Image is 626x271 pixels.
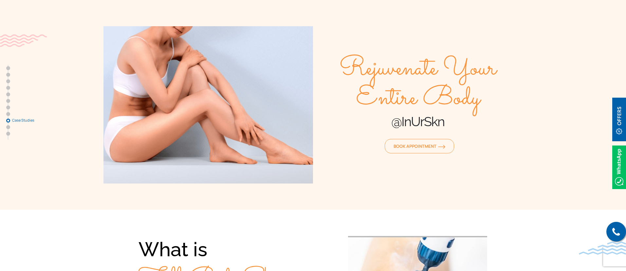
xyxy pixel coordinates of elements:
[394,143,445,149] span: Book Appointment
[12,118,45,122] span: Case Studies
[612,98,626,141] img: offerBt
[313,54,523,113] span: Rejuvenate Your Entire Body
[438,145,445,149] img: orange-arrow
[612,145,626,189] img: Whatsappicon
[313,113,523,130] h1: @InUrSkn
[612,163,626,170] a: Whatsappicon
[385,139,454,153] a: Book Appointmentorange-arrow
[6,119,10,123] a: Case Studies
[579,242,626,255] img: bluewave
